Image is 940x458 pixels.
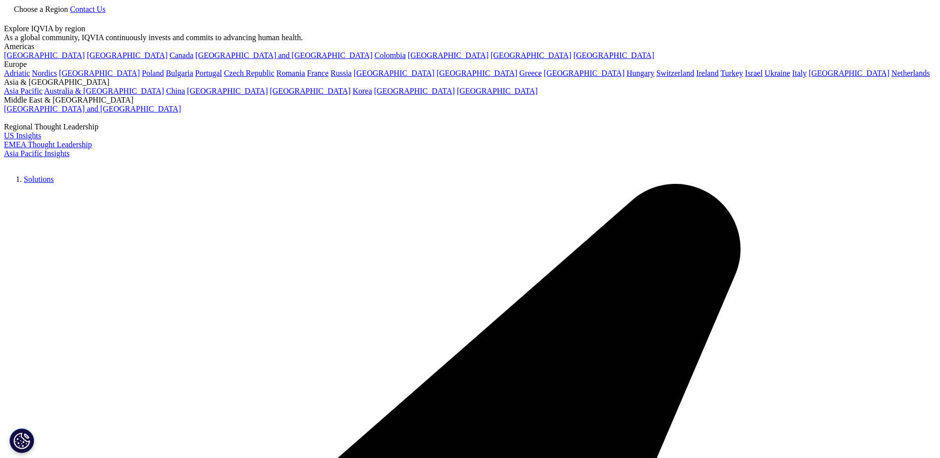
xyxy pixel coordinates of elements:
a: Canada [169,51,193,59]
a: Greece [519,69,542,77]
a: [GEOGRAPHIC_DATA] [187,87,268,95]
a: [GEOGRAPHIC_DATA] [87,51,167,59]
div: Regional Thought Leadership [4,122,936,131]
a: Israel [745,69,763,77]
a: Poland [142,69,164,77]
a: Asia Pacific Insights [4,149,69,158]
a: Italy [792,69,807,77]
span: Choose a Region [14,5,68,13]
a: Solutions [24,175,54,183]
a: Netherlands [891,69,930,77]
a: US Insights [4,131,41,140]
a: [GEOGRAPHIC_DATA] [59,69,140,77]
button: Cookies Settings [9,428,34,453]
div: As a global community, IQVIA continuously invests and commits to advancing human health. [4,33,936,42]
a: Romania [276,69,305,77]
a: Ireland [696,69,719,77]
a: Korea [353,87,372,95]
div: Asia & [GEOGRAPHIC_DATA] [4,78,936,87]
a: [GEOGRAPHIC_DATA] and [GEOGRAPHIC_DATA] [4,105,181,113]
div: Americas [4,42,936,51]
a: Colombia [375,51,406,59]
a: [GEOGRAPHIC_DATA] [544,69,624,77]
a: Russia [331,69,352,77]
a: Czech Republic [224,69,275,77]
a: France [307,69,329,77]
a: Adriatic [4,69,30,77]
a: [GEOGRAPHIC_DATA] [809,69,889,77]
a: [GEOGRAPHIC_DATA] [374,87,455,95]
a: [GEOGRAPHIC_DATA] [437,69,517,77]
a: [GEOGRAPHIC_DATA] [457,87,538,95]
a: [GEOGRAPHIC_DATA] [354,69,435,77]
a: China [166,87,185,95]
div: Europe [4,60,936,69]
div: Explore IQVIA by region [4,24,936,33]
a: Switzerland [656,69,694,77]
a: Nordics [32,69,57,77]
a: [GEOGRAPHIC_DATA] and [GEOGRAPHIC_DATA] [195,51,372,59]
a: Turkey [720,69,743,77]
a: [GEOGRAPHIC_DATA] [573,51,654,59]
a: [GEOGRAPHIC_DATA] [270,87,351,95]
a: Ukraine [765,69,790,77]
a: EMEA Thought Leadership [4,140,92,149]
a: Portugal [195,69,222,77]
a: [GEOGRAPHIC_DATA] [408,51,489,59]
a: Asia Pacific [4,87,43,95]
a: Hungary [626,69,654,77]
a: Australia & [GEOGRAPHIC_DATA] [44,87,164,95]
div: Middle East & [GEOGRAPHIC_DATA] [4,96,936,105]
a: [GEOGRAPHIC_DATA] [4,51,85,59]
a: [GEOGRAPHIC_DATA] [491,51,571,59]
a: Bulgaria [166,69,193,77]
a: Contact Us [70,5,106,13]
